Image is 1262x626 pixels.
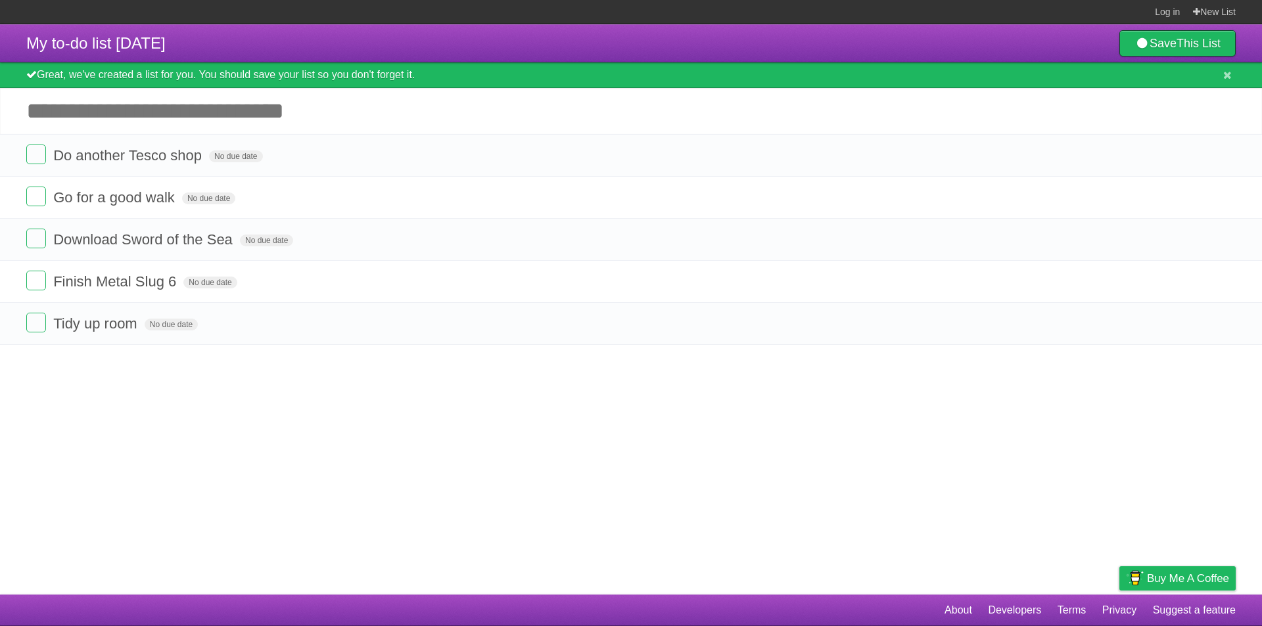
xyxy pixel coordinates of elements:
[1058,598,1087,623] a: Terms
[209,150,262,162] span: No due date
[1126,567,1144,589] img: Buy me a coffee
[26,271,46,290] label: Done
[26,187,46,206] label: Done
[26,313,46,332] label: Done
[26,34,166,52] span: My to-do list [DATE]
[1119,30,1236,56] a: SaveThis List
[53,315,141,332] span: Tidy up room
[26,145,46,164] label: Done
[53,273,179,290] span: Finish Metal Slug 6
[53,189,178,206] span: Go for a good walk
[240,235,293,246] span: No due date
[183,277,237,288] span: No due date
[1177,37,1221,50] b: This List
[1153,598,1236,623] a: Suggest a feature
[1102,598,1136,623] a: Privacy
[26,229,46,248] label: Done
[945,598,972,623] a: About
[182,192,235,204] span: No due date
[1147,567,1229,590] span: Buy me a coffee
[145,319,198,330] span: No due date
[1119,566,1236,591] a: Buy me a coffee
[53,147,205,164] span: Do another Tesco shop
[988,598,1041,623] a: Developers
[53,231,236,248] span: Download Sword of the Sea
